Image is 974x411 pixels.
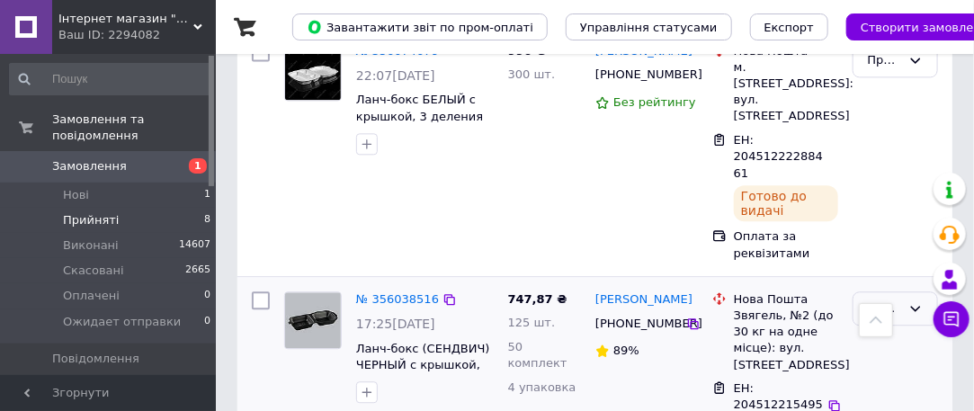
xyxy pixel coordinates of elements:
a: Фото товару [284,43,342,101]
span: Інтернет магазин "Упаковка" [58,11,193,27]
button: Експорт [750,13,829,40]
span: 747,87 ₴ [508,292,567,306]
span: 50 комплект [508,340,567,371]
span: Завантажити звіт по пром-оплаті [307,19,533,35]
div: Прийнято [868,299,901,318]
span: 8 [204,212,210,228]
div: м. [STREET_ADDRESS]: вул. [STREET_ADDRESS] [734,59,838,125]
span: Експорт [764,21,815,34]
span: 125 шт. [508,316,556,329]
span: Без рейтингу [613,95,696,109]
span: Оплачені [63,288,120,304]
div: Прийнято [868,51,901,70]
span: Прийняті [63,212,119,228]
span: Виконані [63,237,119,254]
span: Управління статусами [580,21,718,34]
div: [PHONE_NUMBER] [592,63,686,86]
a: Ланч-бокс БЕЛЫЙ с крышкой, 3 деления из вспененного полистирола 250x210x70 мм, 150 шт/уп [356,93,483,190]
span: 2665 [185,263,210,279]
input: Пошук [9,63,212,95]
span: 1 [204,187,210,203]
span: 4 упаковка [508,380,576,394]
span: Ожидает отправки [63,314,181,330]
button: Управління статусами [566,13,732,40]
span: 89% [613,344,639,357]
div: Ваш ID: 2294082 [58,27,216,43]
span: 22:07[DATE] [356,68,435,83]
span: 17:25[DATE] [356,317,435,331]
span: 1 [189,158,207,174]
span: Повідомлення [52,351,139,367]
span: 990 ₴ [508,44,547,58]
button: Завантажити звіт по пром-оплаті [292,13,548,40]
span: 14607 [179,237,210,254]
div: Оплата за реквізитами [734,228,838,261]
span: Нові [63,187,89,203]
img: Фото товару [285,44,341,100]
span: 0 [204,314,210,330]
div: [PHONE_NUMBER] [592,312,686,335]
span: 300 шт. [508,67,556,81]
a: Фото товару [284,291,342,349]
span: Замовлення [52,158,127,174]
a: № 356074679 [356,44,439,58]
img: Фото товару [285,292,341,348]
div: Нова Пошта [734,291,838,308]
span: Скасовані [63,263,124,279]
a: [PERSON_NAME] [595,291,693,308]
div: Готово до видачі [734,185,838,221]
div: Звягель, №2 (до 30 кг на одне місце): вул. [STREET_ADDRESS] [734,308,838,373]
span: Замовлення та повідомлення [52,112,216,144]
button: Чат з покупцем [934,301,970,337]
span: 0 [204,288,210,304]
span: ЕН: 20451222288461 [734,133,823,180]
a: № 356038516 [356,292,439,306]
